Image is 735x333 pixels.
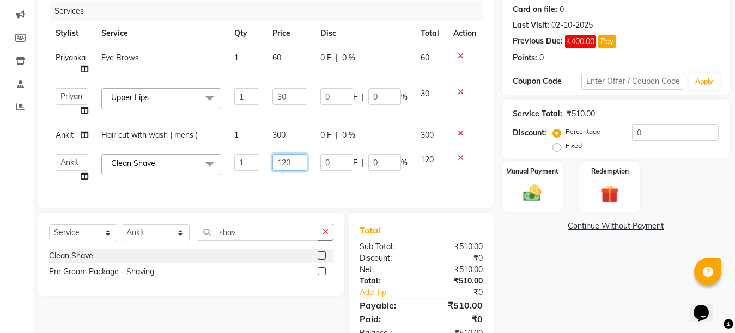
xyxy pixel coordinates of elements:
span: Clean Shave [111,158,155,168]
input: Enter Offer / Coupon Code [581,73,684,90]
div: Pre Groom Package - Shaving [49,266,154,277]
div: ₹510.00 [421,241,491,252]
div: Services [50,1,491,21]
div: Coupon Code [513,76,581,87]
span: Priyanka [56,53,86,63]
span: | [336,52,338,64]
th: Total [414,21,447,46]
span: Ankit [56,130,74,140]
th: Stylist [49,21,95,46]
th: Price [266,21,314,46]
th: Disc [314,21,414,46]
span: 60 [421,53,429,63]
div: Points: [513,52,537,64]
div: ₹0 [433,287,491,298]
label: Redemption [591,166,629,176]
div: Service Total: [513,108,562,120]
span: F [353,91,357,103]
span: 1 [234,53,239,63]
div: ₹510.00 [421,275,491,287]
input: Search or Scan [198,224,318,240]
span: 300 [272,130,286,140]
span: 120 [421,155,434,164]
th: Service [95,21,228,46]
label: Percentage [566,127,600,137]
div: Previous Due: [513,35,563,48]
div: Card on file: [513,4,557,15]
a: Add Tip [351,287,433,298]
span: % [401,157,408,169]
div: 0 [539,52,544,64]
span: % [401,91,408,103]
div: Last Visit: [513,20,549,31]
div: Sub Total: [351,241,421,252]
div: Discount: [351,252,421,264]
span: 0 % [342,52,355,64]
span: | [362,91,364,103]
th: Action [447,21,483,46]
label: Fixed [566,141,582,151]
button: Pay [598,35,616,48]
span: Eye Brows [101,53,139,63]
span: 300 [421,130,434,140]
span: 1 [234,130,239,140]
div: Paid: [351,312,421,325]
div: ₹0 [421,252,491,264]
span: 0 F [320,129,331,141]
div: Clean Shave [49,250,93,262]
div: ₹510.00 [567,108,595,120]
div: Payable: [351,299,421,312]
div: 02-10-2025 [551,20,593,31]
span: ₹400.00 [565,35,596,48]
span: 0 F [320,52,331,64]
div: ₹510.00 [421,264,491,275]
span: F [353,157,357,169]
div: Net: [351,264,421,275]
span: Total [360,225,385,236]
div: Total: [351,275,421,287]
div: ₹0 [421,312,491,325]
iframe: chat widget [689,289,724,322]
span: 0 % [342,129,355,141]
div: ₹510.00 [421,299,491,312]
span: Upper Lips [111,92,149,102]
img: _cash.svg [518,183,547,203]
img: _gift.svg [595,183,624,205]
span: Hair cut with wash ( mens ) [101,130,198,140]
span: 30 [421,89,429,98]
span: 60 [272,53,281,63]
a: x [149,92,154,102]
span: | [336,129,338,141]
button: Apply [689,73,720,90]
a: Continue Without Payment [504,220,727,232]
span: | [362,157,364,169]
th: Qty [228,21,266,46]
label: Manual Payment [506,166,558,176]
div: 0 [560,4,564,15]
a: x [155,158,160,168]
div: Discount: [513,127,546,139]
